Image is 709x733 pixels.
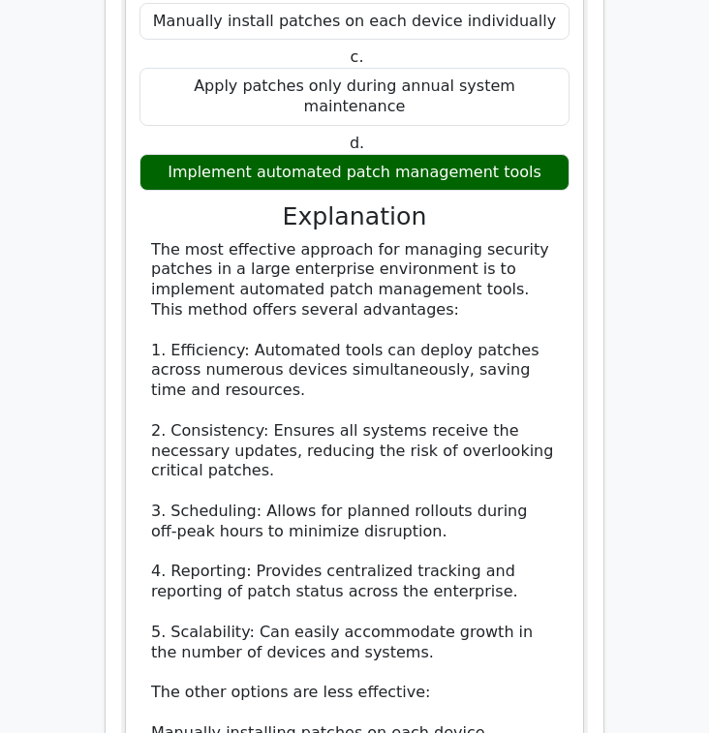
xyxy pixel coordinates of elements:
div: Apply patches only during annual system maintenance [139,68,570,126]
span: d. [350,134,364,152]
span: c. [351,47,364,66]
h3: Explanation [151,202,558,231]
div: Implement automated patch management tools [139,154,570,192]
div: Manually install patches on each device individually [139,3,570,41]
